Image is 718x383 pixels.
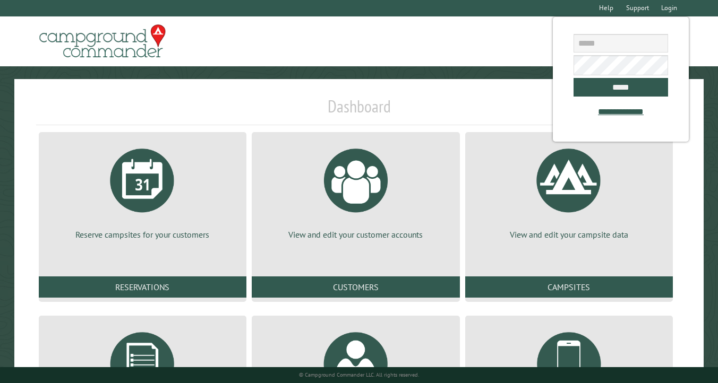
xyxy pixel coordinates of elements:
[478,141,661,240] a: View and edit your campsite data
[52,229,234,240] p: Reserve campsites for your customers
[36,21,169,62] img: Campground Commander
[478,229,661,240] p: View and edit your campsite data
[52,141,234,240] a: Reserve campsites for your customers
[264,141,447,240] a: View and edit your customer accounts
[465,276,673,298] a: Campsites
[36,96,682,125] h1: Dashboard
[264,229,447,240] p: View and edit your customer accounts
[39,276,247,298] a: Reservations
[299,371,419,378] small: © Campground Commander LLC. All rights reserved.
[252,276,460,298] a: Customers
